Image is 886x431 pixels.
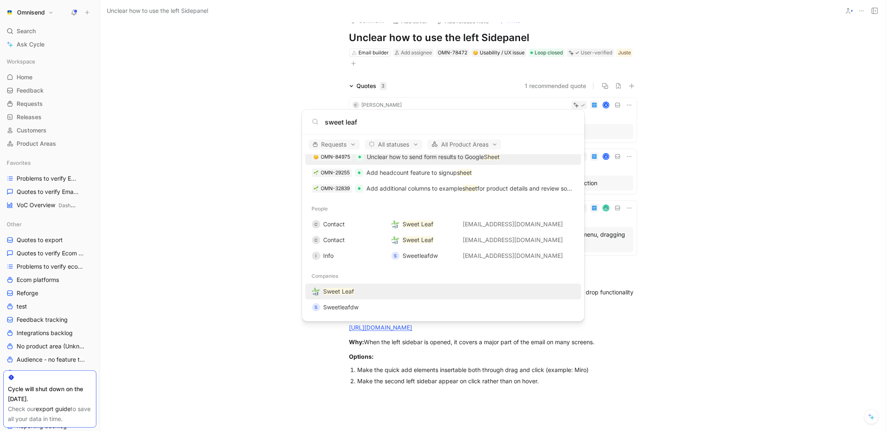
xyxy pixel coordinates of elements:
[324,236,345,243] span: Contact
[305,299,581,315] button: SSweetleafdw
[302,269,584,284] div: Companies
[321,153,351,161] div: OMN-84975
[427,140,501,149] button: All Product Areas
[365,140,422,149] button: All statuses
[305,165,581,181] a: 🌱OMN-29255Add headcount feature to signupsheet
[324,252,334,259] span: Info
[309,140,360,149] button: Requests
[325,117,574,127] input: Type a command or search anything
[367,152,500,162] p: Unclear how to send form results to Google
[305,284,581,299] button: logoSweet Leaf
[305,248,581,264] button: IInfoSSweetleafdw[EMAIL_ADDRESS][DOMAIN_NAME]
[463,252,563,259] span: [EMAIL_ADDRESS][DOMAIN_NAME]
[324,304,359,311] span: Sweetleafdw
[368,140,419,149] span: All statuses
[314,154,319,159] img: 🤔
[324,220,345,228] span: Contact
[463,185,478,192] mark: sheet
[431,140,498,149] span: All Product Areas
[484,153,500,160] mark: Sheet
[305,149,581,165] a: 🤔OMN-84975Unclear how to send form results to GoogleSheet
[305,216,581,232] button: CContactlogoSweet Leaf[EMAIL_ADDRESS][DOMAIN_NAME]
[391,252,400,260] div: S
[324,288,354,295] mark: Sweet Leaf
[312,140,356,149] span: Requests
[312,287,320,296] img: logo
[305,181,581,196] a: 🌱OMN-32839Add additional columns to examplesheetfor product details and review source
[463,220,563,228] span: [EMAIL_ADDRESS][DOMAIN_NAME]
[302,201,584,216] div: People
[314,170,319,175] img: 🌱
[305,232,581,248] button: CContactlogoSweet Leaf[EMAIL_ADDRESS][DOMAIN_NAME]
[321,169,350,177] div: OMN-29255
[391,220,400,228] img: logo
[403,252,438,259] span: Sweetleafdw
[391,236,400,244] img: logo
[321,184,350,193] div: OMN-32839
[367,168,472,178] p: Add headcount feature to signup
[312,303,320,311] div: S
[312,220,320,228] div: C
[457,169,472,176] mark: sheet
[463,236,563,243] span: [EMAIL_ADDRESS][DOMAIN_NAME]
[403,220,434,228] mark: Sweet Leaf
[314,186,319,191] img: 🌱
[367,184,574,193] p: Add additional columns to example for product details and review source
[312,252,320,260] div: I
[312,236,320,244] div: C
[403,236,434,243] mark: Sweet Leaf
